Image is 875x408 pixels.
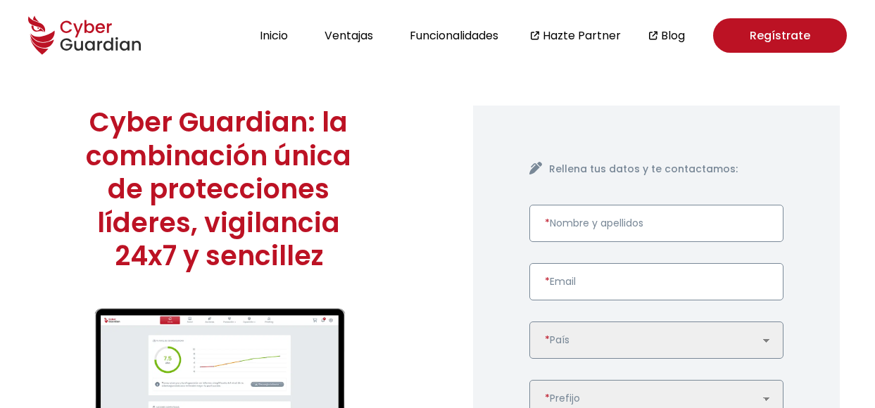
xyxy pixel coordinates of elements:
[256,26,292,45] button: Inicio
[549,162,784,177] h4: Rellena tus datos y te contactamos:
[816,352,861,394] iframe: chat widget
[661,27,685,44] a: Blog
[543,27,621,44] a: Hazte Partner
[70,106,367,273] h1: Cyber Guardian: la combinación única de protecciones líderes, vigilancia 24x7 y sencillez
[713,18,847,53] a: Regístrate
[320,26,377,45] button: Ventajas
[405,26,503,45] button: Funcionalidades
